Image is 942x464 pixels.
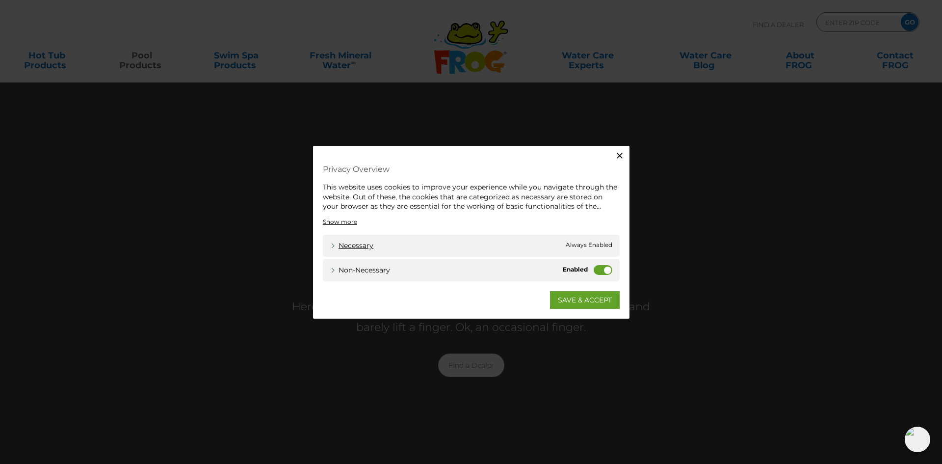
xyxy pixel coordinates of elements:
[323,183,620,212] div: This website uses cookies to improve your experience while you navigate through the website. Out ...
[323,161,620,178] h4: Privacy Overview
[323,217,357,226] a: Show more
[330,265,390,275] a: Non-necessary
[905,427,930,452] img: openIcon
[330,240,373,250] a: Necessary
[550,291,620,308] a: SAVE & ACCEPT
[566,240,612,250] span: Always Enabled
